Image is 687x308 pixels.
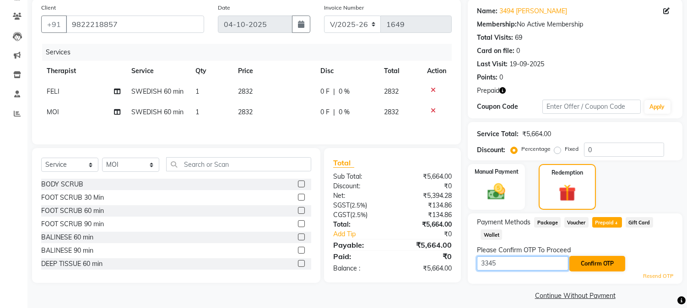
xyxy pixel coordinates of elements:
input: Search or Scan [166,157,311,171]
div: ₹134.86 [393,210,459,220]
span: 2832 [238,108,253,116]
div: ( ) [326,210,393,220]
span: 2832 [384,108,399,116]
span: Voucher [564,217,589,228]
button: Confirm OTP [569,256,625,271]
span: 2832 [238,87,253,96]
div: DEEP TISSUE 60 min [41,259,103,269]
div: Discount: [477,145,505,155]
div: 0 [499,73,503,82]
div: FOOT SCRUB 90 min [41,219,104,229]
div: Paid: [326,251,393,262]
input: Search by Name/Mobile/Email/Code [66,16,204,33]
button: +91 [41,16,67,33]
a: 3494 [PERSON_NAME] [499,6,567,16]
div: ₹5,664.00 [393,172,459,181]
div: ₹5,664.00 [393,239,459,250]
div: 69 [515,33,522,42]
div: Balance : [326,264,393,273]
th: Price [233,61,315,81]
span: MOI [47,108,59,116]
th: Therapist [41,61,126,81]
div: No Active Membership [477,20,673,29]
span: Total [333,158,354,168]
span: Wallet [481,229,502,240]
span: Package [534,217,561,228]
span: 0 % [339,107,350,117]
th: Qty [190,61,233,81]
th: Service [126,61,190,81]
div: ₹0 [393,251,459,262]
div: Service Total: [477,129,519,139]
span: SGST [333,201,350,209]
input: Enter Offer / Coupon Code [542,100,640,114]
div: Sub Total: [326,172,393,181]
div: Discount: [326,181,393,191]
div: BODY SCRUB [41,180,83,189]
span: 2.5% [352,202,365,209]
th: Action [422,61,452,81]
span: FELI [47,87,60,96]
img: _gift.svg [553,182,581,203]
span: SWEDISH 60 min [131,108,184,116]
div: Total Visits: [477,33,513,42]
span: Prepaid [477,86,499,96]
div: Total: [326,220,393,229]
div: 19-09-2025 [509,59,544,69]
span: 0 F [320,87,330,96]
label: Date [218,4,230,12]
div: ₹0 [404,229,459,239]
span: Gift Card [626,217,653,228]
div: ( ) [326,201,393,210]
span: Prepaid [592,217,622,228]
div: Membership: [477,20,517,29]
div: ₹134.86 [393,201,459,210]
span: Payment Methods [477,218,530,227]
label: Invoice Number [324,4,364,12]
div: Coupon Code [477,102,542,112]
input: Enter OTP [477,256,568,271]
div: FOOT SCRUB 30 Min [41,193,104,202]
a: Resend OTP [643,272,673,280]
span: 0 F [320,107,330,117]
div: Card on file: [477,46,514,56]
span: 4 [614,221,619,226]
span: | [333,87,335,96]
span: 2832 [384,87,399,96]
div: Services [42,44,459,61]
div: BALINESE 60 min [41,233,93,242]
div: Name: [477,6,498,16]
div: Please Confirm OTP To Proceed [477,245,673,255]
a: Add Tip [326,229,404,239]
div: BALINESE 90 min [41,246,93,255]
span: CGST [333,211,350,219]
label: Client [41,4,56,12]
button: Apply [644,100,671,114]
div: 0 [516,46,520,56]
span: SWEDISH 60 min [131,87,184,96]
div: Points: [477,73,498,82]
span: 1 [195,108,199,116]
div: Net: [326,191,393,201]
div: ₹5,664.00 [522,129,551,139]
th: Disc [315,61,378,81]
div: FOOT SCRUB 60 min [41,206,104,216]
label: Redemption [552,169,583,177]
div: ₹5,664.00 [393,264,459,273]
div: ₹5,664.00 [393,220,459,229]
span: | [333,107,335,117]
label: Fixed [565,145,579,153]
div: ₹0 [393,181,459,191]
a: Continue Without Payment [470,291,681,301]
div: ₹5,394.28 [393,191,459,201]
span: 1 [195,87,199,96]
label: Percentage [521,145,551,153]
div: Last Visit: [477,59,508,69]
th: Total [379,61,422,81]
img: _cash.svg [482,181,511,202]
div: Payable: [326,239,393,250]
span: 0 % [339,87,350,96]
span: 2.5% [352,211,366,218]
label: Manual Payment [475,168,519,176]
